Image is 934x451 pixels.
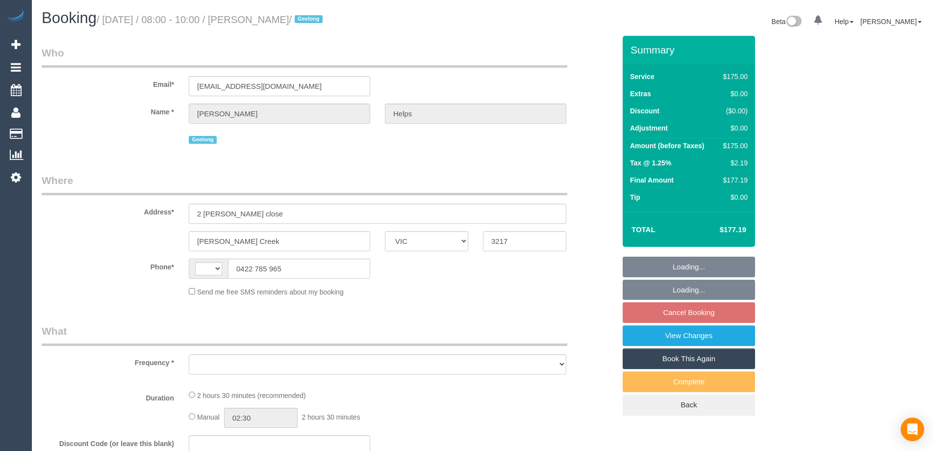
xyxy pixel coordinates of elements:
[42,9,97,27] span: Booking
[630,123,668,133] label: Adjustment
[6,10,25,24] img: Automaid Logo
[228,259,370,279] input: Phone*
[719,72,748,81] div: $175.00
[834,18,854,26] a: Help
[34,204,181,217] label: Address*
[630,72,655,81] label: Service
[302,413,360,421] span: 2 hours 30 minutes
[719,175,748,185] div: $177.19
[42,46,567,68] legend: Who
[197,288,344,296] span: Send me free SMS reminders about my booking
[630,192,640,202] label: Tip
[34,435,181,449] label: Discount Code (or leave this blank)
[719,89,748,99] div: $0.00
[289,14,326,25] span: /
[631,44,750,55] h3: Summary
[34,104,181,117] label: Name *
[34,259,181,272] label: Phone*
[197,413,220,421] span: Manual
[719,106,748,116] div: ($0.00)
[719,158,748,168] div: $2.19
[630,175,674,185] label: Final Amount
[623,348,755,369] a: Book This Again
[690,226,746,234] h4: $177.19
[860,18,922,26] a: [PERSON_NAME]
[630,158,671,168] label: Tax @ 1.25%
[719,141,748,151] div: $175.00
[189,136,217,144] span: Geelong
[189,76,370,96] input: Email*
[189,104,370,124] input: First Name*
[623,395,755,415] a: Back
[772,18,802,26] a: Beta
[719,192,748,202] div: $0.00
[189,231,370,251] input: Suburb*
[197,392,306,399] span: 2 hours 30 minutes (recommended)
[385,104,566,124] input: Last Name*
[630,141,704,151] label: Amount (before Taxes)
[623,325,755,346] a: View Changes
[901,418,924,441] div: Open Intercom Messenger
[631,225,656,234] strong: Total
[630,106,659,116] label: Discount
[34,390,181,403] label: Duration
[42,324,567,346] legend: What
[42,173,567,195] legend: Where
[97,14,326,25] small: / [DATE] / 08:00 - 10:00 / [PERSON_NAME]
[630,89,651,99] label: Extras
[483,231,566,251] input: Post Code*
[34,354,181,368] label: Frequency *
[34,76,181,89] label: Email*
[719,123,748,133] div: $0.00
[295,15,323,23] span: Geelong
[785,16,802,28] img: New interface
